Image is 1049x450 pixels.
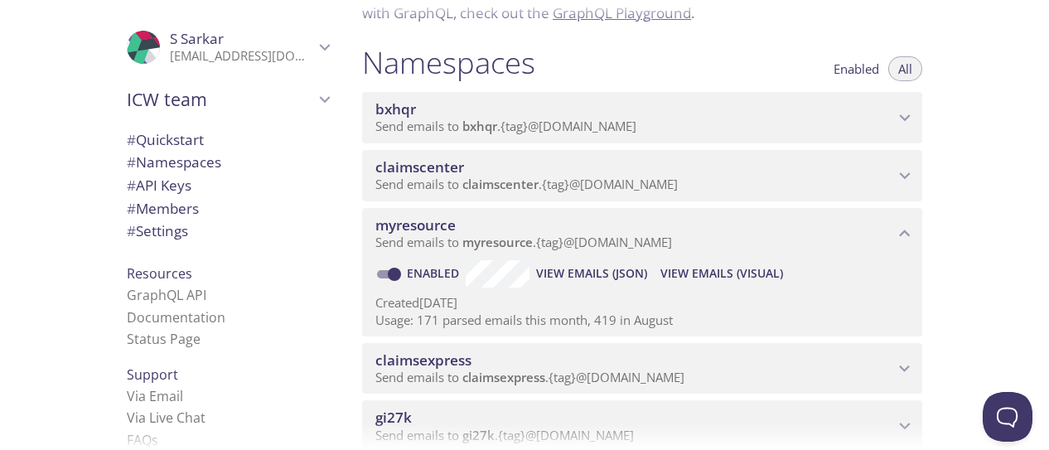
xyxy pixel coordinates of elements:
div: API Keys [114,174,342,197]
button: View Emails (JSON) [529,260,654,287]
span: claimscenter [375,157,464,177]
div: claimscenter namespace [362,150,922,201]
span: Namespaces [127,152,221,172]
span: bxhqr [462,118,497,134]
span: Resources [127,264,192,283]
span: # [127,152,136,172]
span: Send emails to . {tag} @[DOMAIN_NAME] [375,176,678,192]
span: # [127,176,136,195]
div: claimsexpress namespace [362,343,922,394]
div: bxhqr namespace [362,92,922,143]
span: myresource [462,234,533,250]
span: Members [127,199,199,218]
span: View Emails (JSON) [536,264,647,283]
a: GraphQL API [127,286,206,304]
span: # [127,130,136,149]
button: Enabled [824,56,889,81]
span: Send emails to . {tag} @[DOMAIN_NAME] [375,234,672,250]
span: # [127,199,136,218]
span: claimsexpress [462,369,545,385]
div: Quickstart [114,128,342,152]
span: Quickstart [127,130,204,149]
span: S Sarkar [170,29,224,48]
span: View Emails (Visual) [660,264,783,283]
a: Via Email [127,387,183,405]
div: myresource namespace [362,208,922,259]
div: Members [114,197,342,220]
span: Send emails to . {tag} @[DOMAIN_NAME] [375,369,684,385]
p: Usage: 171 parsed emails this month, 419 in August [375,312,909,329]
span: bxhqr [375,99,416,119]
span: Support [127,365,178,384]
div: ICW team [114,78,342,121]
span: ICW team [127,88,314,111]
div: S Sarkar [114,20,342,75]
a: Via Live Chat [127,409,205,427]
a: Enabled [404,265,466,281]
span: myresource [375,215,456,235]
span: gi27k [375,408,412,427]
span: claimsexpress [375,351,471,370]
p: Created [DATE] [375,294,909,312]
div: Namespaces [114,151,342,174]
span: claimscenter [462,176,539,192]
span: Settings [127,221,188,240]
span: API Keys [127,176,191,195]
h1: Namespaces [362,44,535,81]
p: [EMAIL_ADDRESS][DOMAIN_NAME] [170,48,314,65]
span: # [127,221,136,240]
span: Send emails to . {tag} @[DOMAIN_NAME] [375,118,636,134]
a: Status Page [127,330,201,348]
div: Team Settings [114,220,342,243]
iframe: Help Scout Beacon - Open [983,392,1032,442]
a: Documentation [127,308,225,327]
button: View Emails (Visual) [654,260,790,287]
button: All [888,56,922,81]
